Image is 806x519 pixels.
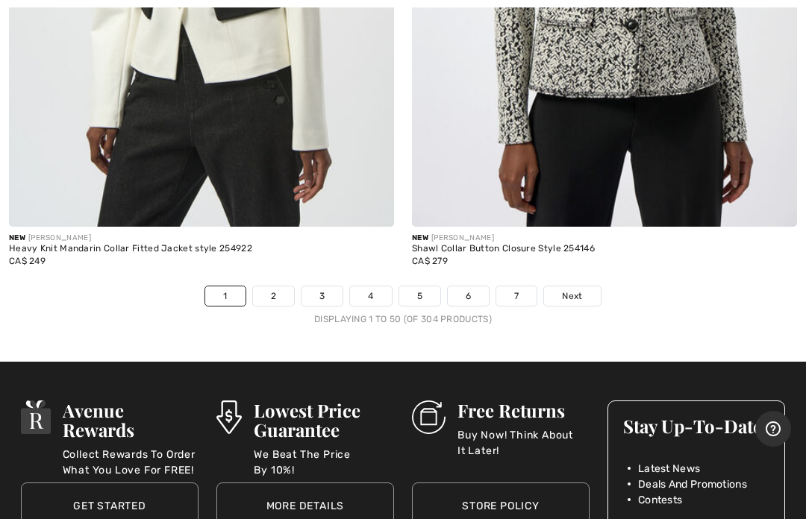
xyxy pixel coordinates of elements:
div: Heavy Knit Mandarin Collar Fitted Jacket style 254922 [9,244,394,254]
p: We Beat The Price By 10%! [254,447,394,476]
span: Next [562,289,582,303]
span: CA$ 249 [9,256,46,266]
p: Collect Rewards To Order What You Love For FREE! [63,447,199,476]
a: 2 [253,286,294,306]
div: Shawl Collar Button Closure Style 254146 [412,244,797,254]
a: 5 [399,286,440,306]
h3: Avenue Rewards [63,400,199,439]
img: Lowest Price Guarantee [216,400,242,434]
div: [PERSON_NAME] [9,233,394,244]
a: 4 [350,286,391,306]
span: Deals And Promotions [638,476,747,492]
span: New [412,233,428,242]
span: Latest News [638,461,700,476]
a: 1 [205,286,245,306]
h3: Free Returns [457,400,590,420]
img: Free Returns [412,400,446,434]
h3: Lowest Price Guarantee [254,400,394,439]
span: New [9,233,25,242]
img: Avenue Rewards [21,400,51,434]
span: CA$ 279 [412,256,448,266]
iframe: Opens a widget where you can find more information [755,411,791,448]
div: [PERSON_NAME] [412,233,797,244]
p: Buy Now! Think About It Later! [457,427,590,457]
span: Contests [638,492,682,508]
a: 3 [302,286,343,306]
a: Next [544,286,600,306]
a: 7 [496,286,537,306]
a: 6 [448,286,489,306]
h3: Stay Up-To-Date [623,416,769,435]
